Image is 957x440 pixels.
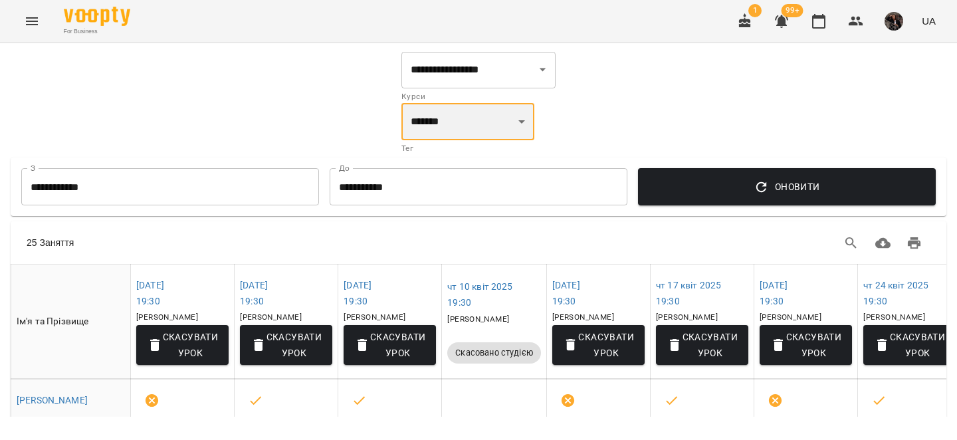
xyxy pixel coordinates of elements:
[649,179,925,195] span: Оновити
[401,142,534,156] p: Тег
[922,14,936,28] span: UA
[863,312,925,322] span: [PERSON_NAME]
[136,280,164,306] a: [DATE]19:30
[835,227,867,259] button: Search
[354,329,425,361] span: Скасувати Урок
[863,280,928,306] a: чт 24 квіт 202519:30
[27,236,455,249] div: 25 Заняття
[916,9,941,33] button: UA
[638,168,936,205] button: Оновити
[447,345,541,361] span: Скасовано студією
[17,314,125,330] div: Ім'я та Прізвище
[447,281,512,308] a: чт 10 квіт 202519:30
[447,314,509,324] span: [PERSON_NAME]
[760,325,852,365] button: Скасувати Урок
[251,329,322,361] span: Скасувати Урок
[899,227,930,259] button: Друк
[552,312,614,322] span: [PERSON_NAME]
[552,325,645,365] button: Скасувати Урок
[656,312,718,322] span: [PERSON_NAME]
[667,329,738,361] span: Скасувати Урок
[748,4,762,17] span: 1
[656,280,721,306] a: чт 17 квіт 202519:30
[240,325,332,365] button: Скасувати Урок
[17,395,88,405] a: [PERSON_NAME]
[240,312,302,322] span: [PERSON_NAME]
[867,227,899,259] button: Завантажити CSV
[147,329,218,361] span: Скасувати Урок
[782,4,803,17] span: 99+
[136,325,229,365] button: Скасувати Урок
[64,7,130,26] img: Voopty Logo
[240,280,268,306] a: [DATE]19:30
[401,90,556,104] p: Курси
[136,312,198,322] span: [PERSON_NAME]
[16,5,48,37] button: Menu
[344,325,436,365] button: Скасувати Урок
[344,280,372,306] a: [DATE]19:30
[11,221,946,264] div: Table Toolbar
[656,325,748,365] button: Скасувати Урок
[760,280,788,306] a: [DATE]19:30
[770,329,841,361] span: Скасувати Урок
[885,12,903,31] img: 8463428bc87f36892c86bf66b209d685.jpg
[344,312,405,322] span: [PERSON_NAME]
[552,280,580,306] a: [DATE]19:30
[874,329,945,361] span: Скасувати Урок
[563,329,634,361] span: Скасувати Урок
[760,312,821,322] span: [PERSON_NAME]
[863,325,956,365] button: Скасувати Урок
[64,27,130,36] span: For Business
